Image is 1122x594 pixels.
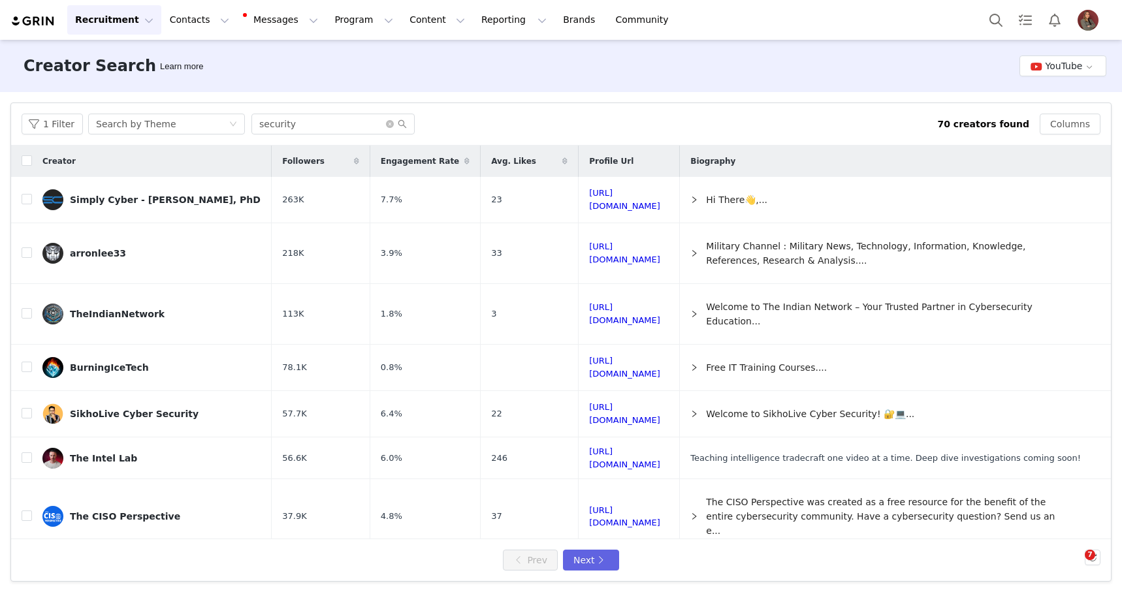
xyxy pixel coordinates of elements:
a: The CISO Perspective [42,506,261,527]
a: Tasks [1011,5,1040,35]
span: 33 [491,247,502,260]
i: icon: right [690,410,698,418]
div: The Intel Lab [70,453,137,463]
i: icon: right [690,364,698,371]
a: [URL][DOMAIN_NAME] [589,446,660,469]
span: Creator [42,155,76,167]
span: 1.8% [381,307,402,320]
a: The Intel Lab [42,448,261,469]
i: icon: close-circle [386,120,394,128]
button: Next [563,550,619,571]
img: PVAEl3fsU4udip5MYEvAj_eZjGHfqTkgKPlkF5QybDHlA6KQtCqZFQYMENCCxlgTRGn1ABO8Yw=s480-c-k-c0x00ffffff-n... [42,304,63,324]
div: icon: rightMilitary Channel : Military News, Technology, Information, Knowledge, References, Rese... [680,231,1095,275]
input: Search... [251,114,415,134]
img: AIdro_krvtZfepdu5ZNQ7FNYKUd8LECcz2v5gEHy6LKm-oYcwQ=s480-c-k-c0x00ffffff-no-rj [42,243,63,264]
i: icon: search [398,119,407,129]
img: WjfZReIQzIG53YWNOQelYH5tg-cdoCCHCm1wUbxAmj8bJdMvRuWgSS12NkwFcSpNFrxG00jshg=s480-c-k-c0x00ffffff-n... [42,357,63,378]
a: [URL][DOMAIN_NAME] [589,356,660,379]
a: [URL][DOMAIN_NAME] [589,188,660,211]
span: Profile Url [589,155,633,167]
i: icon: right [690,310,698,318]
span: Teaching intelligence tradecraft one video at a time. Deep dive investigations coming soon! [690,453,1081,463]
a: TheIndianNetwork [42,304,261,324]
i: icon: right [690,249,698,257]
div: icon: rightWelcome to The Indian Network – Your Trusted Partner in Cybersecurity Education... [680,292,1095,336]
button: Reporting [473,5,554,35]
div: 70 creators found [937,117,1029,131]
div: SikhoLive Cyber Security [70,409,199,419]
button: Recruitment [67,5,161,35]
button: 1 Filter [22,114,83,134]
a: [URL][DOMAIN_NAME] [589,505,660,528]
span: 4.8% [381,510,402,523]
span: 37.9K [282,510,306,523]
div: BurningIceTech [70,362,149,373]
button: Search [982,5,1010,35]
a: [URL][DOMAIN_NAME] [589,302,660,325]
i: icon: right [690,512,698,520]
a: Brands [555,5,607,35]
iframe: Intercom live chat [1058,550,1089,581]
button: Columns [1040,114,1100,134]
span: 56.6K [282,452,306,465]
span: 113K [282,307,304,320]
span: 263K [282,193,304,206]
div: icon: rightThe CISO Perspective was created as a free resource for the benefit of the entire cybe... [680,487,1095,546]
span: 246 [491,452,507,465]
button: Prev [503,550,558,571]
span: 7 [1085,550,1095,560]
div: icon: rightFree IT Training Courses.... [680,352,1095,383]
a: SikhoLive Cyber Security [42,403,261,424]
button: YouTube [1019,55,1106,76]
span: 6.0% [381,452,402,465]
button: Messages [238,5,326,35]
a: arronlee33 [42,243,261,264]
span: 6.4% [381,407,402,420]
span: Biography [690,155,735,167]
button: Contacts [162,5,237,35]
span: 7.7% [381,193,402,206]
div: icon: rightHi There👋,... [680,185,1095,215]
span: 218K [282,247,304,260]
span: Followers [282,155,325,167]
div: The CISO Perspective [70,511,180,522]
span: Engagement Rate [381,155,459,167]
a: Community [608,5,682,35]
span: Avg. Likes [491,155,536,167]
a: Simply Cyber - [PERSON_NAME], PhD [42,189,261,210]
span: 22 [491,407,502,420]
img: uAHTV6jnfi_ru4FwvMpYB6d3QYL8iANRJ8zmuf0e-EDGs7CiU7NHX4r28q1-CxG_JGxSNsZY=s480-c-k-c0x00ffffff-no-rj [42,448,63,469]
span: 3 [491,307,496,320]
span: 23 [491,193,502,206]
i: icon: down [229,120,237,129]
div: arronlee33 [70,248,126,258]
a: [URL][DOMAIN_NAME] [589,242,660,264]
img: _tcgsWIrw13GZDjwagqvxSJl3pfj3mILAkCNKMQXlTUXWB7O-q_xM27JNNbxTR1DFn7Jcts88Q=s480-c-k-c0x00ffffff-n... [42,403,63,424]
span: 78.1K [282,361,306,374]
span: 57.7K [282,407,306,420]
h3: Creator Search [24,54,156,78]
img: GMbtmd2AcHrvKARSs1sQccZxFNOloCxN1D4fKq7bDDjxSP-qWibilD2mUm_tbIBVmXWJBy_ic3Y=s480-c-k-c0x00ffffff-... [42,189,63,210]
span: 37 [491,510,502,523]
a: [URL][DOMAIN_NAME] [589,402,660,425]
div: icon: rightWelcome to SikhoLive Cyber Security! 🔐💻... [680,399,1095,429]
div: Simply Cyber - [PERSON_NAME], PhD [70,195,261,205]
i: icon: right [690,196,698,204]
div: Tooltip anchor [157,60,206,73]
button: Notifications [1040,5,1069,35]
button: Content [402,5,473,35]
img: 9ae9db5a-06da-4223-ad9b-9bb31bb6a3e3.jpg [1078,10,1098,31]
a: BurningIceTech [42,357,261,378]
div: TheIndianNetwork [70,309,165,319]
img: grin logo [10,15,56,27]
img: 5ZK1mJoEYbTcnR0hOZL-TsJtLsWEIAn_DM5qhPMoPv5hVAzeyb0vFvcPzdiPKyzXYFjjgVsXrlc=s480-c-k-c0x00ffffff-... [42,506,63,527]
span: 3.9% [381,247,402,260]
button: Profile [1070,10,1112,31]
div: Search by Theme [96,114,176,134]
button: Program [327,5,401,35]
span: 0.8% [381,361,402,374]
